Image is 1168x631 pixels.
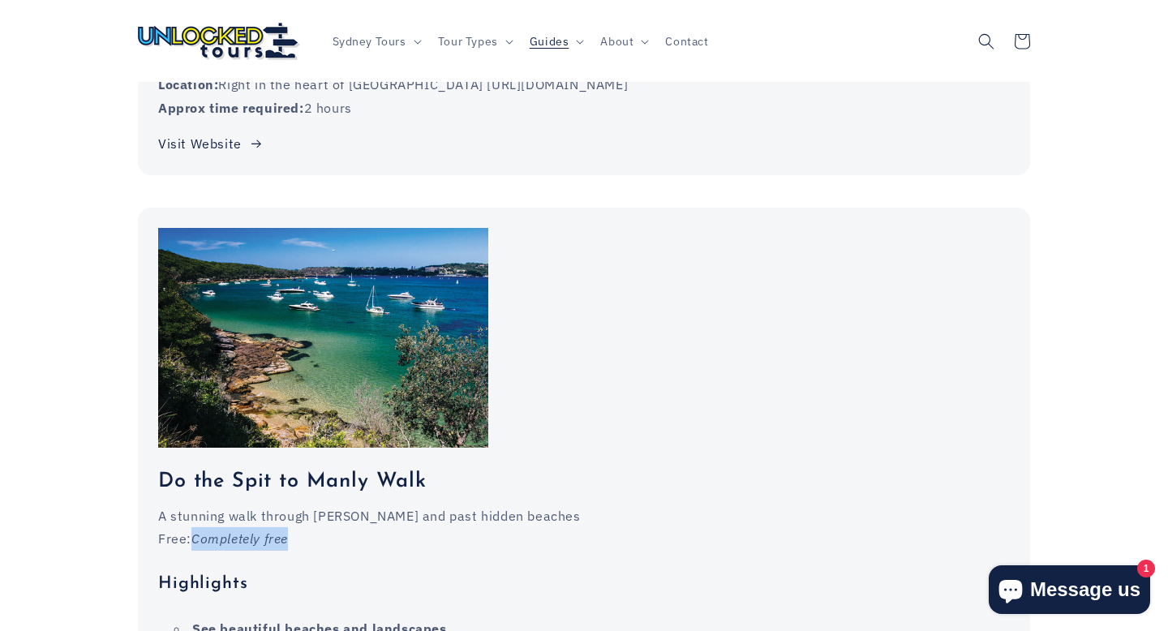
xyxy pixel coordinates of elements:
p: Free: [158,527,1010,551]
a: Visit Website [158,132,264,156]
span: About [600,33,633,48]
span: Tour Types [438,33,498,48]
summary: Search [968,24,1004,59]
em: Completely free [191,530,288,547]
summary: Guides [520,24,591,58]
span: Guides [530,33,569,48]
p: Right in the heart of [GEOGRAPHIC_DATA] [URL][DOMAIN_NAME] [158,73,1010,97]
a: Contact [655,24,718,58]
h3: Do the Spit to Manly Walk [158,468,1010,496]
p: 2 hours [158,97,1010,120]
strong: Approx time required: [158,100,304,116]
a: Unlocked Tours [132,16,307,66]
img: Unlocked Tours [138,23,300,60]
span: Contact [665,33,708,48]
p: A stunning walk through [PERSON_NAME] and past hidden beaches [158,504,1010,528]
strong: Location: [158,76,218,92]
summary: Tour Types [428,24,520,58]
summary: About [590,24,655,58]
inbox-online-store-chat: Shopify online store chat [984,565,1155,618]
summary: Sydney Tours [323,24,428,58]
h4: Highlights [158,573,1010,595]
span: Sydney Tours [333,33,406,48]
